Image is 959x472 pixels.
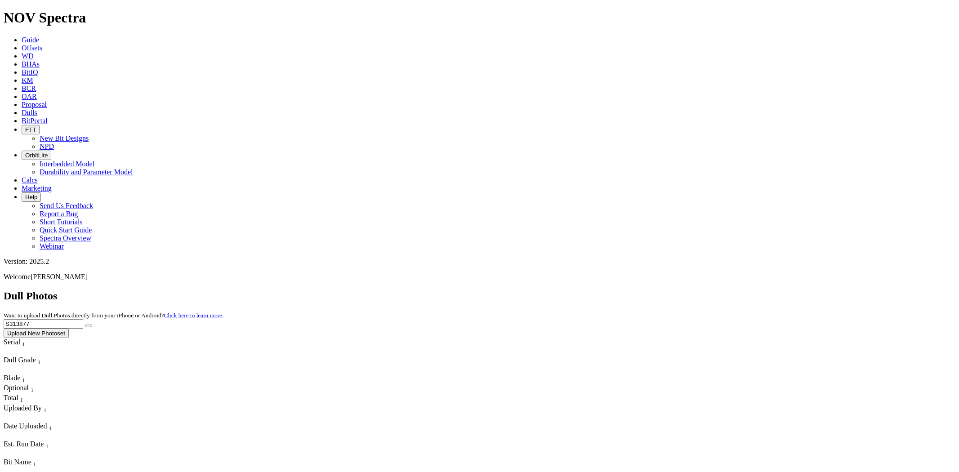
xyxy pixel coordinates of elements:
[4,338,42,356] div: Sort None
[22,192,41,202] button: Help
[4,432,71,440] div: Column Menu
[44,404,47,412] span: Sort None
[4,458,108,468] div: Bit Name Sort None
[4,374,20,382] span: Blade
[45,440,49,448] span: Sort None
[22,151,51,160] button: OrbitLite
[22,341,25,347] sub: 1
[4,273,955,281] p: Welcome
[25,152,48,159] span: OrbitLite
[22,85,36,92] a: BCR
[4,366,67,374] div: Column Menu
[4,356,67,366] div: Dull Grade Sort None
[49,422,52,430] span: Sort None
[4,290,955,302] h2: Dull Photos
[22,52,34,60] a: WD
[22,125,40,134] button: FTT
[31,387,34,393] sub: 1
[22,109,37,116] a: Dulls
[4,404,107,414] div: Uploaded By Sort None
[22,176,38,184] a: Calcs
[40,134,89,142] a: New Bit Designs
[4,450,67,458] div: Column Menu
[4,414,107,422] div: Column Menu
[20,397,23,404] sub: 1
[22,374,25,382] span: Sort None
[49,425,52,432] sub: 1
[40,234,91,242] a: Spectra Overview
[40,202,93,209] a: Send Us Feedback
[4,384,29,392] span: Optional
[22,117,48,125] a: BitPortal
[4,440,44,448] span: Est. Run Date
[33,458,36,466] span: Sort None
[4,440,67,458] div: Sort None
[40,142,54,150] a: NPD
[22,184,52,192] a: Marketing
[31,384,34,392] span: Sort None
[164,312,224,319] a: Click here to learn more.
[4,258,955,266] div: Version: 2025.2
[22,338,25,346] span: Sort None
[40,242,64,250] a: Webinar
[4,422,71,432] div: Date Uploaded Sort None
[22,101,47,108] a: Proposal
[20,394,23,401] span: Sort None
[4,394,18,401] span: Total
[31,273,88,281] span: [PERSON_NAME]
[4,384,35,394] div: Optional Sort None
[40,226,92,234] a: Quick Start Guide
[4,348,42,356] div: Column Menu
[22,377,25,383] sub: 1
[22,36,39,44] a: Guide
[40,210,78,218] a: Report a Bug
[25,194,37,200] span: Help
[22,68,38,76] a: BitIQ
[44,407,47,414] sub: 1
[38,359,41,365] sub: 1
[4,458,31,466] span: Bit Name
[4,356,36,364] span: Dull Grade
[33,461,36,468] sub: 1
[40,218,83,226] a: Short Tutorials
[25,126,36,133] span: FTT
[4,374,35,384] div: Sort None
[4,440,67,450] div: Est. Run Date Sort None
[4,9,955,26] h1: NOV Spectra
[38,356,41,364] span: Sort None
[4,338,42,348] div: Serial Sort None
[4,356,67,374] div: Sort None
[40,160,94,168] a: Interbedded Model
[4,374,35,384] div: Blade Sort None
[4,422,71,440] div: Sort None
[22,93,37,100] a: OAR
[4,319,83,329] input: Search Serial Number
[4,312,223,319] small: Want to upload Dull Photos directly from your iPhone or Android?
[45,443,49,450] sub: 1
[4,384,35,394] div: Sort None
[4,404,42,412] span: Uploaded By
[4,394,35,404] div: Sort None
[22,44,42,52] a: Offsets
[22,76,33,84] a: KM
[4,329,69,338] button: Upload New Photoset
[40,168,133,176] a: Durability and Parameter Model
[4,394,35,404] div: Total Sort None
[22,60,40,68] a: BHAs
[4,338,20,346] span: Serial
[4,422,47,430] span: Date Uploaded
[4,404,107,422] div: Sort None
